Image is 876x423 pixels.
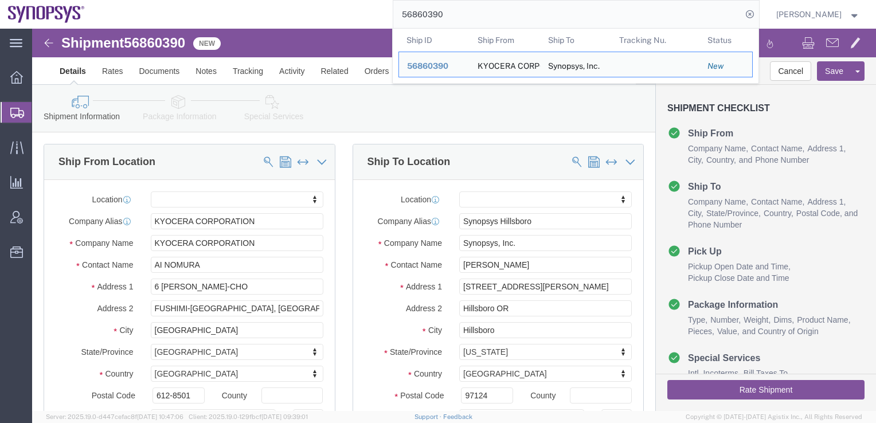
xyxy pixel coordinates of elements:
[261,413,308,420] span: [DATE] 09:39:01
[137,413,183,420] span: [DATE] 10:47:06
[414,413,443,420] a: Support
[189,413,308,420] span: Client: 2025.19.0-129fbcf
[8,6,85,23] img: logo
[398,29,758,83] table: Search Results
[477,52,532,77] div: KYOCERA CORPORATION
[776,7,861,21] button: [PERSON_NAME]
[46,413,183,420] span: Server: 2025.19.0-d447cefac8f
[776,8,842,21] span: Susan Sun
[699,29,753,52] th: Status
[398,29,470,52] th: Ship ID
[443,413,472,420] a: Feedback
[407,61,448,70] span: 56860390
[611,29,699,52] th: Tracking Nu.
[548,52,600,77] div: Synopsys, Inc.
[393,1,742,28] input: Search for shipment number, reference number
[32,29,876,411] iframe: FS Legacy Container
[407,60,462,72] div: 56860390
[469,29,540,52] th: Ship From
[686,412,862,422] span: Copyright © [DATE]-[DATE] Agistix Inc., All Rights Reserved
[540,29,611,52] th: Ship To
[707,60,744,72] div: New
